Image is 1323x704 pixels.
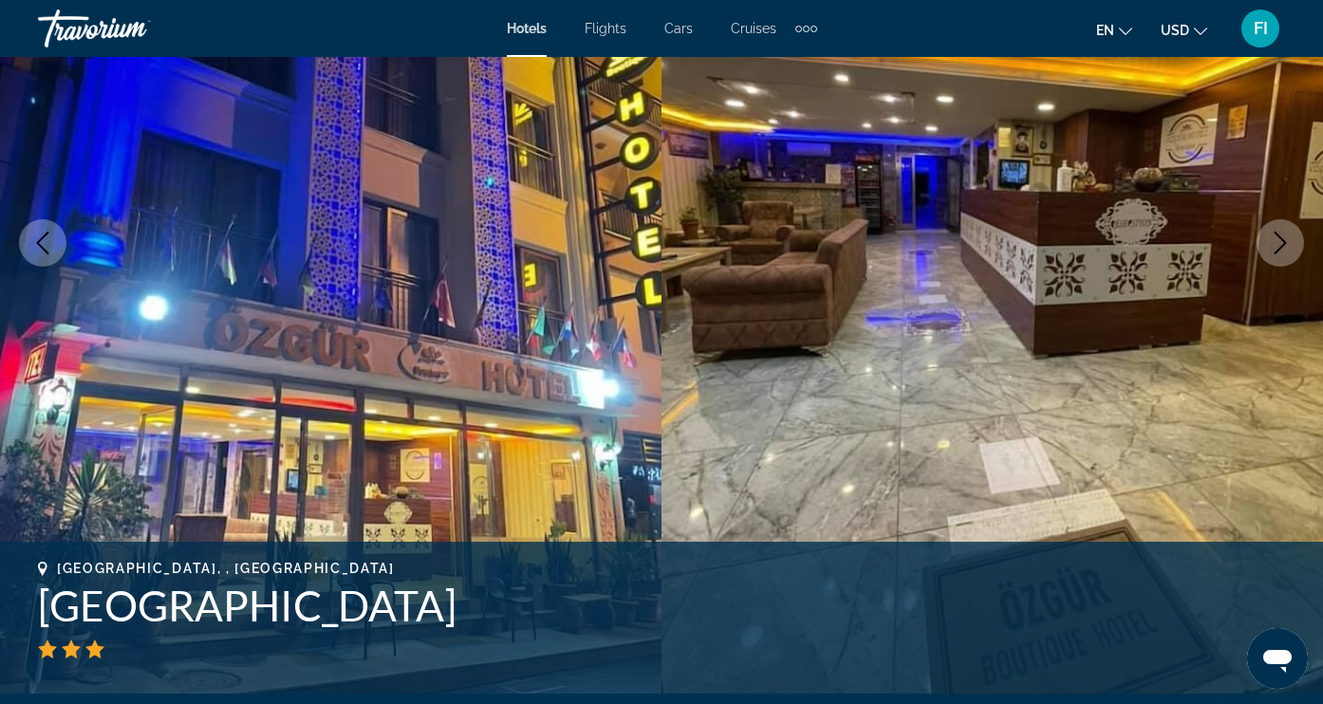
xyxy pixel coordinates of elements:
[1257,219,1304,267] button: Next image
[795,13,817,44] button: Extra navigation items
[507,21,547,36] a: Hotels
[585,21,626,36] a: Flights
[1254,19,1268,38] span: FI
[1096,16,1132,44] button: Change language
[38,581,1285,630] h1: [GEOGRAPHIC_DATA]
[38,4,228,53] a: Travorium
[1096,23,1114,38] span: en
[664,21,693,36] a: Cars
[731,21,776,36] a: Cruises
[57,561,395,576] span: [GEOGRAPHIC_DATA], , [GEOGRAPHIC_DATA]
[1161,23,1189,38] span: USD
[1247,628,1308,689] iframe: Кнопка запуска окна обмена сообщениями
[19,219,66,267] button: Previous image
[1161,16,1207,44] button: Change currency
[1236,9,1285,48] button: User Menu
